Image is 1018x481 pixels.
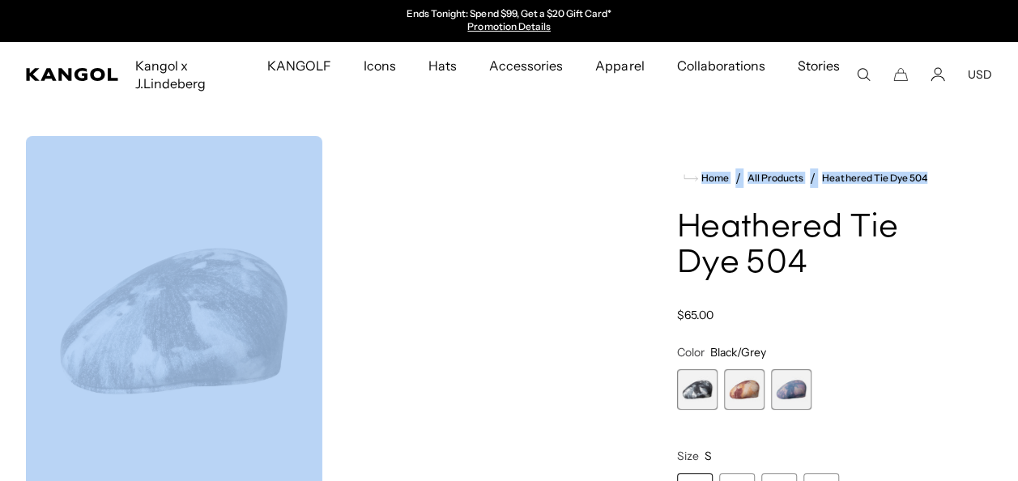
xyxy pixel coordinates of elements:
[250,42,347,89] a: KANGOLF
[428,42,457,89] span: Hats
[822,172,927,184] a: Heathered Tie Dye 504
[579,42,660,89] a: Apparel
[856,67,871,82] summary: Search here
[266,42,330,89] span: KANGOLF
[893,67,908,82] button: Cart
[595,42,644,89] span: Apparel
[473,42,579,89] a: Accessories
[771,369,811,410] div: 3 of 3
[26,68,119,81] a: Kangol
[119,42,250,107] a: Kangol x J.Lindeberg
[467,20,550,32] a: Promotion Details
[968,67,992,82] button: USD
[724,369,765,410] label: Cranberry/Papaya Milk
[343,8,676,34] div: Announcement
[710,345,766,360] span: Black/Grey
[803,168,816,188] li: /
[677,168,953,188] nav: breadcrumbs
[677,369,718,410] div: 1 of 3
[771,369,811,410] label: Glacier/Starry Blue
[343,8,676,34] div: 1 of 2
[677,449,699,463] span: Size
[343,8,676,34] slideshow-component: Announcement bar
[347,42,412,89] a: Icons
[660,42,781,89] a: Collaborations
[748,172,803,184] a: All Products
[729,168,741,188] li: /
[364,42,396,89] span: Icons
[677,345,705,360] span: Color
[677,369,718,410] label: Black/Grey
[677,211,953,282] h1: Heathered Tie Dye 504
[489,42,563,89] span: Accessories
[698,172,729,184] span: Home
[407,8,611,21] p: Ends Tonight: Spend $99, Get a $20 Gift Card*
[782,42,856,107] a: Stories
[931,67,945,82] a: Account
[684,171,729,185] a: Home
[798,42,840,107] span: Stories
[676,42,765,89] span: Collaborations
[677,308,713,322] span: $65.00
[135,42,234,107] span: Kangol x J.Lindeberg
[724,369,765,410] div: 2 of 3
[705,449,712,463] span: S
[412,42,473,89] a: Hats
